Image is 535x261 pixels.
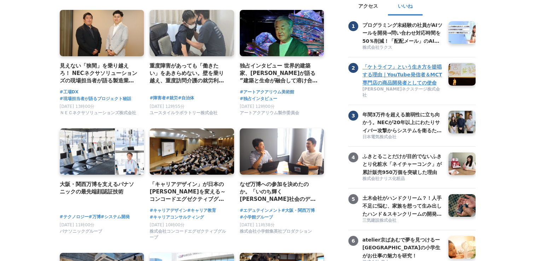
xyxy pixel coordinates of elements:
[362,21,443,44] a: プログラミング未経験の社員がAIツールを開発→問い合わせ対応時間を50％削減！「配配メール」のAIサポート機能が誕生するまで
[150,112,217,117] a: ユースタイルラボラトリー株式会社
[362,45,392,51] span: 株式会社ラクス
[348,152,358,162] span: 4
[362,176,405,182] span: 株式会社ナリス化粧品
[60,228,102,234] span: パナソニックグループ
[362,21,443,45] h3: プログラミング未経験の社員がAIツールを開発→問い合わせ対応時間を50％削減！「配配メール」のAIサポート機能が誕生するまで
[348,194,358,204] span: 5
[60,104,95,109] span: [DATE] 13時00分
[362,176,443,182] a: 株式会社ナリス化粧品
[150,104,185,109] span: [DATE] 12時55分
[362,217,396,224] span: 三気建設株式会社
[150,222,185,227] span: [DATE] 10時00分
[362,86,443,98] span: [PERSON_NAME]ネクステージ株式会社
[240,180,319,203] a: なぜ万博への参加を決めたのか。「いのち輝く[PERSON_NAME]社会のデザイン」の実現に向けて、エデュテインメントの可能性を追求するプロジェクト。
[150,237,228,242] a: 株式会社コンコードエグゼクティブグループ
[362,194,443,217] a: 土木会社がハンドクリーム？！人手不足に悩む、家族を想って生み出したハンド＆スキンクリームの開発秘話 【主守手（[PERSON_NAME]）ハンド＆スキンクリーム】
[60,62,139,85] a: 見えない「狭間」を乗り越えろ！ NECネクサソリューションズの現場担当者が語る製造業のDX成功の秘訣
[150,180,228,203] a: 「キャリアデザイン」が日本の[PERSON_NAME]を変える～コンコードエグゼクティブグループの挑戦
[89,214,101,220] a: #万博
[178,95,194,101] a: #自治体
[362,152,443,176] h3: ふきとることだけが目的でないふきとり化粧水「ネイチャーコンク」が累計販売950万個を突破した理由
[240,95,277,102] a: #独占インタビュー
[362,152,443,175] a: ふきとることだけが目的でないふきとり化粧水「ネイチャーコンク」が累計販売950万個を突破した理由
[240,112,299,117] a: アートアクアリウム製作委員会
[362,134,396,140] span: 日本電気株式会社
[240,228,312,234] span: 株式会社小学館集英社プロダクション
[362,63,443,87] h3: 「ケトライフ」という生き方を提唱する理由｜YouTube発信者＆MCT専門店の商品開発者としての使命
[362,111,443,134] h3: 年間3万件を超える脆弱性に立ち向かう。NECが20年以上にわたりサイバー攻撃からシステムを衛るために実践してきた脆弱性管理の裏側
[240,104,275,109] span: [DATE] 12時00分
[60,222,95,227] span: [DATE] 11時00分
[348,111,358,121] span: 3
[60,95,131,102] a: #現場担当者が語るプロジェクト秘話
[240,62,319,85] a: 独占インタビュー 世界的建築家、[PERSON_NAME]が語る ”建築と生命が融合して溶け合うような世界” アートアクアリウム美術館 GINZA コラボレーション作品「金魚の石庭」
[362,45,443,51] a: 株式会社ラクス
[281,207,315,214] a: #大阪・関西万博
[240,231,312,236] a: 株式会社小学館集英社プロダクション
[150,62,228,85] a: 重度障害があっても「働きたい」をあきらめない。壁を乗り越え、重度訪問介護の就労利用を[PERSON_NAME][GEOGRAPHIC_DATA]で実現した経営者の挑戦。
[60,180,139,196] a: 大阪・関西万博を支えるパナソニックの最先端顔認証技術
[187,207,216,214] a: #キャリア教育
[362,63,443,86] a: 「ケトライフ」という生き方を提唱する理由｜YouTube発信者＆MCT専門店の商品開発者としての使命
[240,207,281,214] a: #エデュテインメント
[362,134,443,141] a: 日本電気株式会社
[150,95,166,101] a: #障害者
[362,111,443,133] a: 年間3万件を超える脆弱性に立ち向かう。NECが20年以上にわたりサイバー攻撃からシステムを衛るために実践してきた脆弱性管理の裏側
[362,236,443,259] a: atelier京ばあむで夢を見つけるー[GEOGRAPHIC_DATA]の小学生がお仕事の魅力を研究！
[60,110,136,116] span: ＮＥＣネクサソリューションズ株式会社
[101,214,130,220] a: #システム開発
[348,63,358,73] span: 2
[362,236,443,260] h3: atelier京ばあむで夢を見つけるー[GEOGRAPHIC_DATA]の小学生がお仕事の魅力を研究！
[240,110,299,116] span: アートアクアリウム製作委員会
[348,21,358,31] span: 1
[60,112,136,117] a: ＮＥＣネクサソリューションズ株式会社
[150,228,228,240] span: 株式会社コンコードエグゼクティブグループ
[60,89,78,95] a: #工場DX
[240,89,294,95] a: #アートアクアリウム美術館
[240,214,273,221] a: #小学館グループ
[60,231,102,236] a: パナソニックグループ
[166,95,178,101] a: #就労
[150,110,217,116] span: ユースタイルラボラトリー株式会社
[150,207,187,214] a: #キャリアデザイン
[362,194,443,218] h3: 土木会社がハンドクリーム？！人手不足に悩む、家族を想って生み出したハンド＆スキンクリームの開発秘話 【主守手（[PERSON_NAME]）ハンド＆スキンクリーム】
[150,214,204,221] a: #キャリアコンサルティング
[240,222,275,227] span: [DATE] 11時38分
[60,214,89,220] a: #テクノロジー
[362,86,443,99] a: [PERSON_NAME]ネクステージ株式会社
[362,217,443,224] a: 三気建設株式会社
[348,236,358,246] span: 6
